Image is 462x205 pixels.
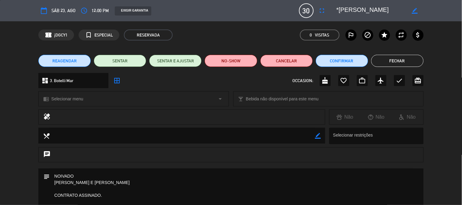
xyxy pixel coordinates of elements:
[43,151,51,159] i: chat
[322,77,329,84] i: cake
[317,5,328,16] button: fullscreen
[412,8,418,14] i: border_color
[371,55,424,67] button: Fechar
[260,55,313,67] button: Cancelar
[80,7,88,14] i: access_time
[361,113,392,121] div: Não
[51,7,76,14] span: Sáb 23, ago
[293,77,313,84] span: OCCASION:
[94,55,146,67] button: SENTAR
[115,6,151,16] div: EXIGIR GARANTIA
[238,96,244,102] i: local_bar
[316,55,368,67] button: Confirmar
[149,55,202,67] button: SENTAR E AJUSTAR
[310,32,312,39] span: 0
[364,31,372,39] i: block
[43,113,51,121] i: healing
[330,113,361,121] div: Não
[40,7,48,14] i: calendar_today
[43,132,50,139] i: local_dining
[43,96,49,102] i: chrome_reader_mode
[359,77,366,84] i: work_outline
[347,31,355,39] i: outlined_flag
[51,96,83,102] span: Selecionar menu
[396,77,403,84] i: check
[205,55,257,67] button: NO-SHOW
[38,5,49,16] button: calendar_today
[217,95,224,102] i: arrow_drop_down
[398,31,405,39] i: repeat
[113,77,121,84] i: border_all
[340,77,347,84] i: favorite_border
[50,77,73,84] span: 3. Botelli Mar
[414,77,422,84] i: card_giftcard
[43,173,50,180] i: subject
[124,30,173,40] span: RESERVADA
[38,55,91,67] button: REAGENDAR
[299,3,314,18] span: 30
[45,31,52,39] span: confirmation_number
[41,77,49,84] i: dashboard
[92,7,109,14] span: 12:00 PM
[315,133,321,139] i: border_color
[54,32,68,39] span: jDGCY1
[414,31,422,39] i: attach_money
[392,113,423,121] div: Não
[377,77,385,84] i: airplanemode_active
[315,32,330,39] em: Visitas
[246,96,319,102] span: Bebida não disponível para este menu
[85,31,92,39] i: turned_in_not
[52,58,77,64] span: REAGENDAR
[79,5,90,16] button: access_time
[94,32,113,39] span: ESPECIAL
[381,31,388,39] i: star
[319,7,326,14] i: fullscreen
